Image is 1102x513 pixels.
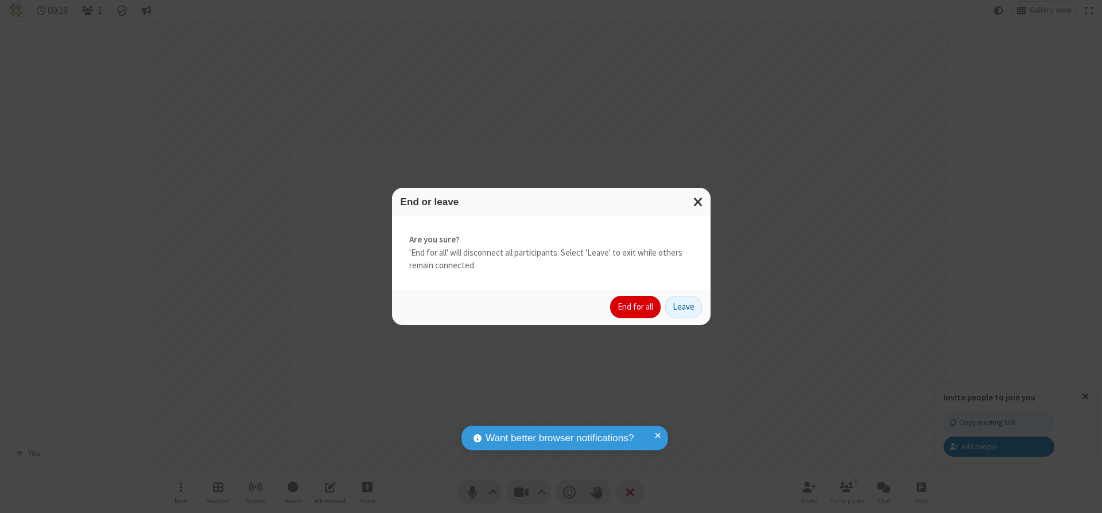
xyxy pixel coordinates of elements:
button: Leave [665,296,702,319]
button: Close modal [686,188,711,216]
div: 'End for all' will disconnect all participants. Select 'Leave' to exit while others remain connec... [392,216,711,290]
h3: End or leave [401,196,702,207]
span: Want better browser notifications? [486,431,634,446]
strong: Are you sure? [409,233,693,246]
button: End for all [610,296,661,319]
